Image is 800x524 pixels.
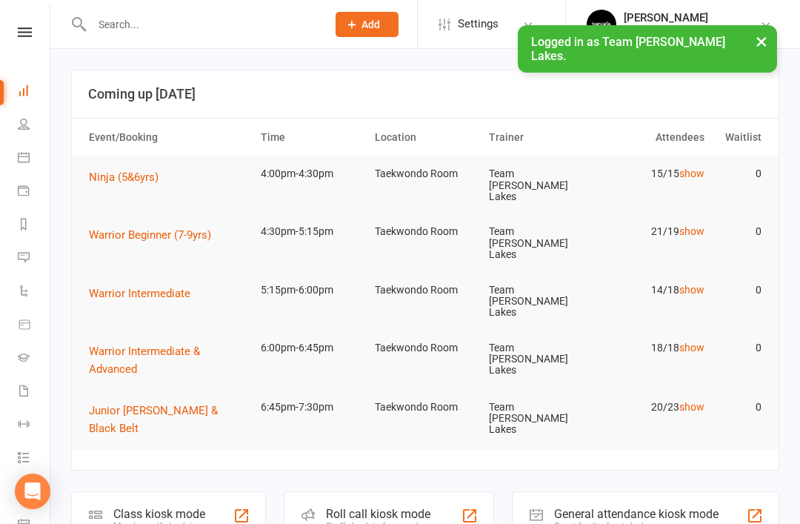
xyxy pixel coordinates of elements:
[596,331,710,365] td: 18/18
[679,401,704,413] a: show
[15,474,50,509] div: Open Intercom Messenger
[89,168,169,186] button: Ninja (5&6yrs)
[87,14,316,35] input: Search...
[336,12,399,37] button: Add
[711,214,768,249] td: 0
[596,156,710,191] td: 15/15
[368,156,482,191] td: Taekwondo Room
[89,170,159,184] span: Ninja (5&6yrs)
[368,119,482,156] th: Location
[624,11,760,24] div: [PERSON_NAME]
[89,402,247,437] button: Junior [PERSON_NAME] & Black Belt
[482,119,596,156] th: Trainer
[89,287,190,300] span: Warrior Intermediate
[596,119,710,156] th: Attendees
[361,19,380,30] span: Add
[254,119,368,156] th: Time
[254,273,368,308] td: 5:15pm-6:00pm
[368,273,482,308] td: Taekwondo Room
[458,7,499,41] span: Settings
[711,390,768,425] td: 0
[596,273,710,308] td: 14/18
[113,507,205,521] div: Class kiosk mode
[254,214,368,249] td: 4:30pm-5:15pm
[482,273,596,331] td: Team [PERSON_NAME] Lakes
[679,342,704,354] a: show
[326,507,433,521] div: Roll call kiosk mode
[89,285,201,302] button: Warrior Intermediate
[482,331,596,388] td: Team [PERSON_NAME] Lakes
[679,168,704,179] a: show
[368,214,482,249] td: Taekwondo Room
[482,214,596,272] td: Team [PERSON_NAME] Lakes
[254,331,368,365] td: 6:00pm-6:45pm
[482,390,596,448] td: Team [PERSON_NAME] Lakes
[596,214,710,249] td: 21/19
[711,156,768,191] td: 0
[89,345,200,376] span: Warrior Intermediate & Advanced
[554,507,719,521] div: General attendance kiosk mode
[254,156,368,191] td: 4:00pm-4:30pm
[89,404,218,435] span: Junior [PERSON_NAME] & Black Belt
[89,226,221,244] button: Warrior Beginner (7-9yrs)
[18,76,51,109] a: Dashboard
[368,390,482,425] td: Taekwondo Room
[89,342,247,378] button: Warrior Intermediate & Advanced
[18,142,51,176] a: Calendar
[624,24,760,38] div: Team [PERSON_NAME] Lakes
[531,35,725,63] span: Logged in as Team [PERSON_NAME] Lakes.
[18,309,51,342] a: Product Sales
[82,119,254,156] th: Event/Booking
[368,331,482,365] td: Taekwondo Room
[711,119,768,156] th: Waitlist
[254,390,368,425] td: 6:45pm-7:30pm
[748,25,775,57] button: ×
[89,228,211,242] span: Warrior Beginner (7-9yrs)
[18,109,51,142] a: People
[679,225,704,237] a: show
[88,87,762,102] h3: Coming up [DATE]
[711,331,768,365] td: 0
[18,209,51,242] a: Reports
[482,156,596,214] td: Team [PERSON_NAME] Lakes
[679,284,704,296] a: show
[587,10,616,39] img: thumb_image1603260965.png
[18,176,51,209] a: Payments
[596,390,710,425] td: 20/23
[711,273,768,308] td: 0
